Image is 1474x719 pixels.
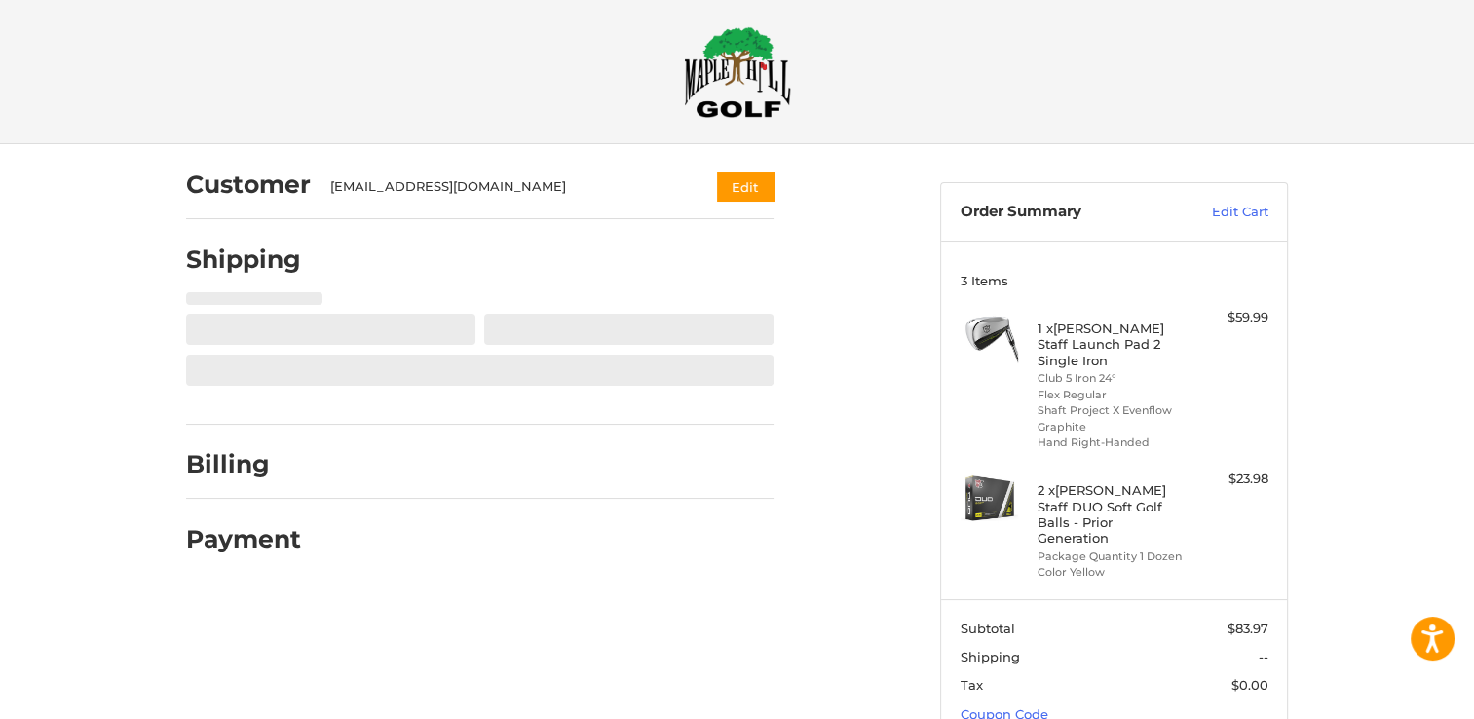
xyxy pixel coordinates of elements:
[330,177,680,197] div: [EMAIL_ADDRESS][DOMAIN_NAME]
[961,203,1170,222] h3: Order Summary
[961,649,1020,664] span: Shipping
[186,524,301,554] h2: Payment
[1038,435,1187,451] li: Hand Right-Handed
[1038,482,1187,546] h4: 2 x [PERSON_NAME] Staff DUO Soft Golf Balls - Prior Generation
[1038,549,1187,565] li: Package Quantity 1 Dozen
[1228,621,1268,636] span: $83.97
[1038,370,1187,387] li: Club 5 Iron 24°
[717,172,774,201] button: Edit
[961,677,983,693] span: Tax
[1038,321,1187,368] h4: 1 x [PERSON_NAME] Staff Launch Pad 2 Single Iron
[961,621,1015,636] span: Subtotal
[186,245,301,275] h2: Shipping
[1231,677,1268,693] span: $0.00
[1038,387,1187,403] li: Flex Regular
[186,449,300,479] h2: Billing
[1170,203,1268,222] a: Edit Cart
[1038,564,1187,581] li: Color Yellow
[1038,402,1187,435] li: Shaft Project X Evenflow Graphite
[684,26,791,118] img: Maple Hill Golf
[961,273,1268,288] h3: 3 Items
[1191,470,1268,489] div: $23.98
[186,170,311,200] h2: Customer
[1259,649,1268,664] span: --
[1191,308,1268,327] div: $59.99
